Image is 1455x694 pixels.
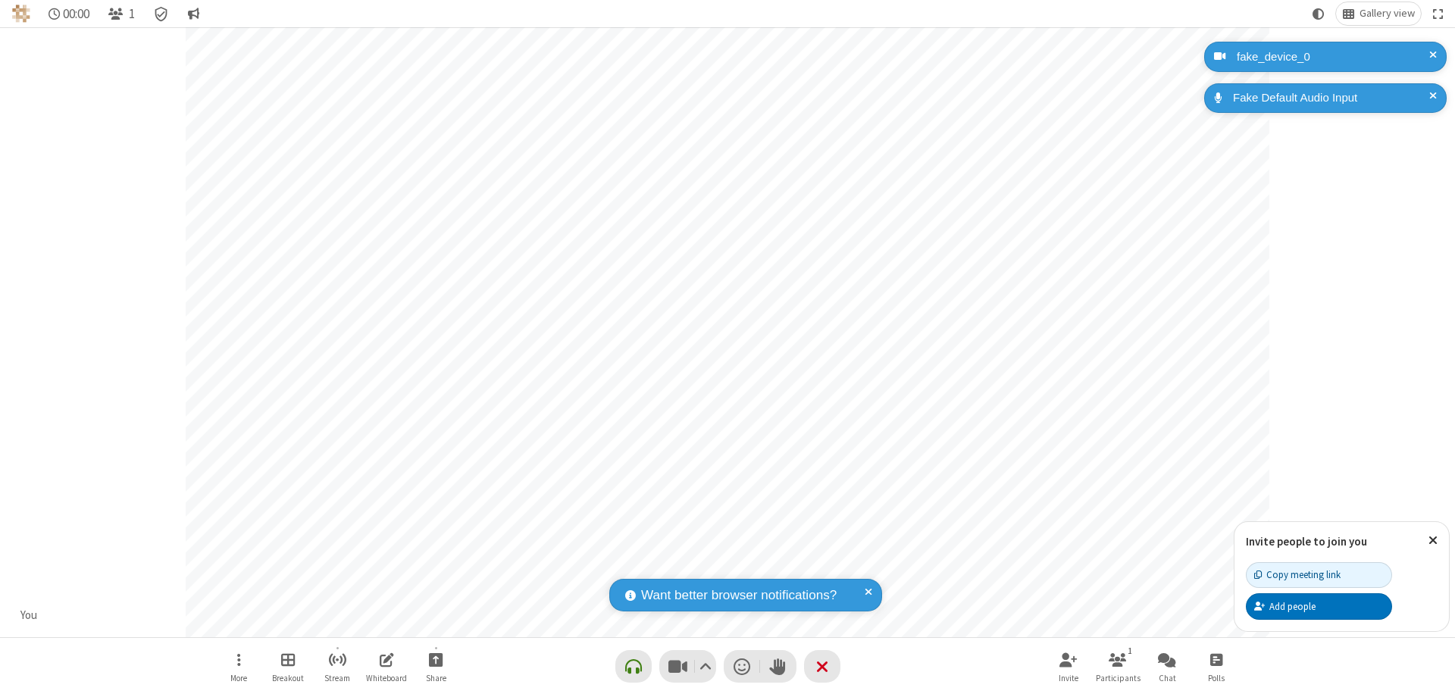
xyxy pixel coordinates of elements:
[1228,89,1435,107] div: Fake Default Audio Input
[216,645,261,688] button: Open menu
[1427,2,1450,25] button: Fullscreen
[272,674,304,683] span: Breakout
[366,674,407,683] span: Whiteboard
[63,7,89,21] span: 00:00
[760,650,796,683] button: Raise hand
[265,645,311,688] button: Manage Breakout Rooms
[42,2,96,25] div: Timer
[1095,645,1141,688] button: Open participant list
[1159,674,1176,683] span: Chat
[615,650,652,683] button: Connect your audio
[102,2,141,25] button: Open participant list
[1144,645,1190,688] button: Open chat
[695,650,715,683] button: Video setting
[1360,8,1415,20] span: Gallery view
[230,674,247,683] span: More
[1417,522,1449,559] button: Close popover
[15,607,43,624] div: You
[1246,562,1392,588] button: Copy meeting link
[1124,644,1137,658] div: 1
[1231,48,1435,66] div: fake_device_0
[1096,674,1141,683] span: Participants
[1046,645,1091,688] button: Invite participants (⌘+Shift+I)
[804,650,840,683] button: End or leave meeting
[314,645,360,688] button: Start streaming
[181,2,205,25] button: Conversation
[1306,2,1331,25] button: Using system theme
[426,674,446,683] span: Share
[1254,567,1341,582] div: Copy meeting link
[364,645,409,688] button: Open shared whiteboard
[129,7,135,21] span: 1
[12,5,30,23] img: QA Selenium DO NOT DELETE OR CHANGE
[324,674,350,683] span: Stream
[1246,534,1367,549] label: Invite people to join you
[1194,645,1239,688] button: Open poll
[413,645,458,688] button: Start sharing
[1336,2,1421,25] button: Change layout
[1208,674,1225,683] span: Polls
[641,586,837,605] span: Want better browser notifications?
[1246,593,1392,619] button: Add people
[724,650,760,683] button: Send a reaction
[1059,674,1078,683] span: Invite
[659,650,716,683] button: Stop video (⌘+Shift+V)
[147,2,176,25] div: Meeting details Encryption enabled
